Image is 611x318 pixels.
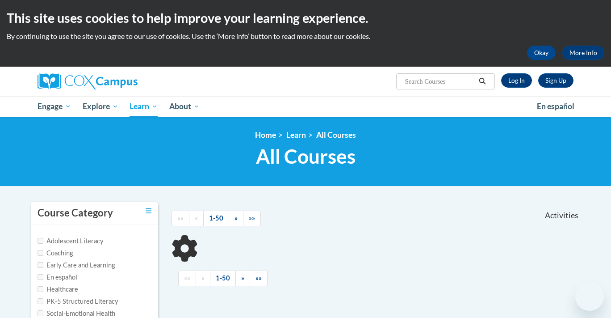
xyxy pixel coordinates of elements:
span: « [201,274,205,282]
input: Checkbox for Options [38,250,43,256]
label: Adolescent Literacy [38,236,104,246]
span: Explore [83,101,118,112]
span: » [241,274,244,282]
span: «« [177,214,184,222]
input: Checkbox for Options [38,286,43,292]
iframe: Button to launch messaging window [575,282,604,311]
a: Next [235,271,250,286]
a: Learn [286,130,306,140]
a: Next [229,211,243,226]
a: Begining [172,211,189,226]
a: About [163,96,205,117]
span: » [234,214,238,222]
a: En español [531,97,580,116]
span: «« [184,274,190,282]
a: Cox Campus [38,73,207,89]
label: En español [38,272,77,282]
span: Activities [545,211,578,220]
input: Checkbox for Options [38,238,43,244]
a: Register [538,73,573,88]
a: All Courses [316,130,356,140]
a: Log In [501,73,532,88]
a: More Info [562,46,604,60]
button: Search [476,76,489,87]
a: Toggle collapse [146,206,151,216]
a: Explore [77,96,124,117]
h3: Course Category [38,206,113,220]
a: Previous [189,211,204,226]
h2: This site uses cookies to help improve your learning experience. [7,9,604,27]
input: Checkbox for Options [38,262,43,268]
label: PK-5 Structured Literacy [38,297,118,306]
label: Healthcare [38,284,78,294]
img: Cox Campus [38,73,138,89]
a: Learn [124,96,163,117]
a: Begining [178,271,196,286]
input: Checkbox for Options [38,298,43,304]
input: Checkbox for Options [38,274,43,280]
span: »» [255,274,262,282]
span: Learn [130,101,158,112]
a: Previous [196,271,210,286]
input: Checkbox for Options [38,310,43,316]
input: Search Courses [404,76,476,87]
span: »» [249,214,255,222]
a: End [250,271,268,286]
label: Early Care and Learning [38,260,115,270]
button: Okay [527,46,556,60]
span: « [195,214,198,222]
span: About [169,101,200,112]
p: By continuing to use the site you agree to our use of cookies. Use the ‘More info’ button to read... [7,31,604,41]
label: Coaching [38,248,73,258]
a: Engage [32,96,77,117]
a: 1-50 [203,211,229,226]
a: End [243,211,261,226]
span: All Courses [256,144,356,168]
span: En español [537,102,574,111]
a: 1-50 [210,271,236,286]
span: Engage [38,101,71,112]
a: Home [255,130,276,140]
div: Main menu [24,96,587,117]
